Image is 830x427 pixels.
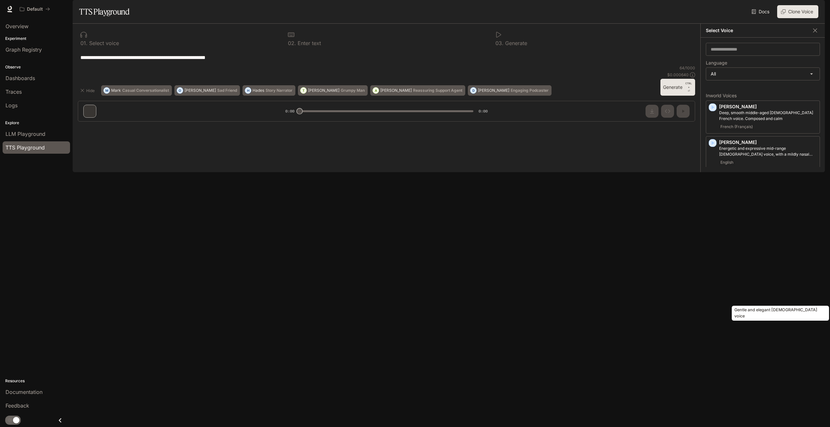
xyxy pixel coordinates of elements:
[308,89,339,92] p: [PERSON_NAME]
[298,85,368,96] button: T[PERSON_NAME]Grumpy Man
[685,81,693,89] p: CTRL +
[495,41,504,46] p: 0 3 .
[732,306,829,321] div: Gentle and elegant [DEMOGRAPHIC_DATA] voice
[660,79,695,96] button: GenerateCTRL +⏎
[680,65,695,71] p: 64 / 1000
[122,89,169,92] p: Casual Conversationalist
[719,110,817,122] p: Deep, smooth middle-aged male French voice. Composed and calm
[111,89,121,92] p: Mark
[373,85,379,96] div: A
[177,85,183,96] div: O
[341,89,365,92] p: Grumpy Man
[777,5,818,18] button: Clone Voice
[184,89,216,92] p: [PERSON_NAME]
[719,159,735,166] span: English
[243,85,295,96] button: HHadesStory Narrator
[217,89,237,92] p: Sad Friend
[685,81,693,93] p: ⏎
[370,85,465,96] button: A[PERSON_NAME]Reassuring Support Agent
[470,85,476,96] div: D
[706,68,820,80] div: All
[104,85,110,96] div: M
[245,85,251,96] div: H
[667,72,689,77] p: $ 0.000640
[750,5,772,18] a: Docs
[706,61,727,65] p: Language
[27,6,43,12] p: Default
[719,146,817,157] p: Energetic and expressive mid-range male voice, with a mildly nasal quality
[413,89,462,92] p: Reassuring Support Agent
[288,41,296,46] p: 0 2 .
[511,89,549,92] p: Engaging Podcaster
[478,89,509,92] p: [PERSON_NAME]
[174,85,240,96] button: O[PERSON_NAME]Sad Friend
[80,41,88,46] p: 0 1 .
[719,123,754,131] span: French (Français)
[504,41,527,46] p: Generate
[101,85,172,96] button: MMarkCasual Conversationalist
[301,85,306,96] div: T
[88,41,119,46] p: Select voice
[78,85,99,96] button: Hide
[17,3,53,16] button: All workspaces
[253,89,264,92] p: Hades
[296,41,321,46] p: Enter text
[266,89,292,92] p: Story Narrator
[706,93,820,98] p: Inworld Voices
[719,103,817,110] p: [PERSON_NAME]
[380,89,412,92] p: [PERSON_NAME]
[719,139,817,146] p: [PERSON_NAME]
[79,5,129,18] h1: TTS Playground
[468,85,551,96] button: D[PERSON_NAME]Engaging Podcaster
